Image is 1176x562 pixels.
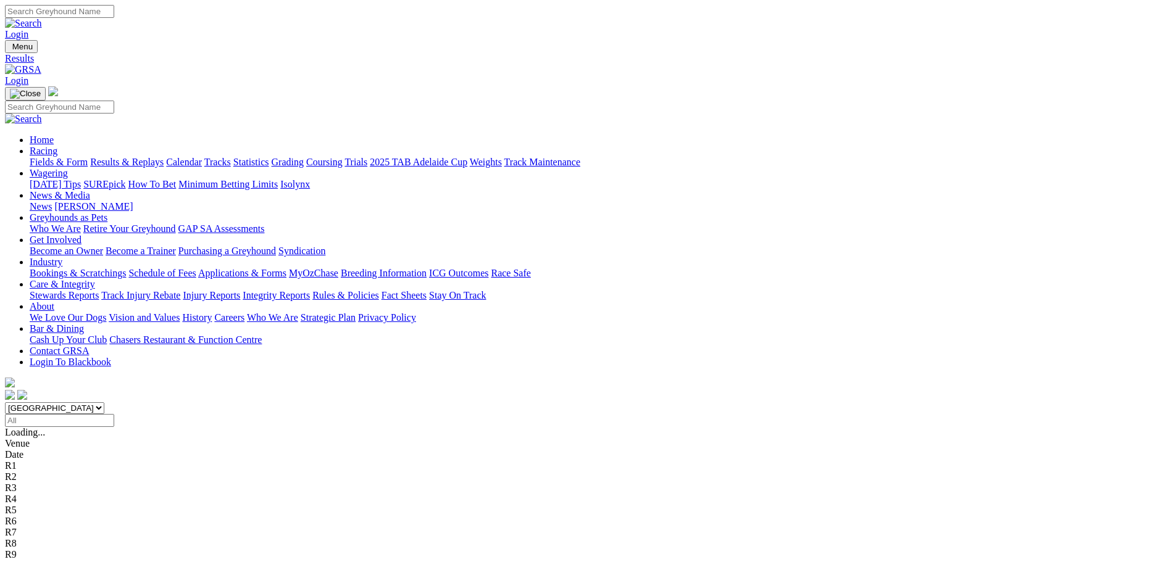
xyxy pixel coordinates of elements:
a: Login To Blackbook [30,357,111,367]
a: Racing [30,146,57,156]
a: How To Bet [128,179,177,189]
a: Rules & Policies [312,290,379,300]
a: Who We Are [30,223,81,234]
div: R2 [5,471,1171,482]
a: Calendar [166,157,202,167]
img: GRSA [5,64,41,75]
a: Weights [470,157,502,167]
img: Search [5,114,42,125]
a: Grading [272,157,304,167]
div: R7 [5,527,1171,538]
a: Cash Up Your Club [30,334,107,345]
a: Purchasing a Greyhound [178,246,276,256]
a: About [30,301,54,312]
img: facebook.svg [5,390,15,400]
img: Close [10,89,41,99]
div: R5 [5,505,1171,516]
a: Coursing [306,157,343,167]
a: [DATE] Tips [30,179,81,189]
div: Wagering [30,179,1171,190]
a: Login [5,75,28,86]
div: Care & Integrity [30,290,1171,301]
a: Isolynx [280,179,310,189]
div: News & Media [30,201,1171,212]
a: Wagering [30,168,68,178]
div: Racing [30,157,1171,168]
div: Get Involved [30,246,1171,257]
a: Breeding Information [341,268,427,278]
div: R6 [5,516,1171,527]
a: Bar & Dining [30,323,84,334]
a: Home [30,134,54,145]
a: Applications & Forms [198,268,286,278]
a: Login [5,29,28,39]
a: MyOzChase [289,268,338,278]
input: Search [5,101,114,114]
a: Race Safe [491,268,530,278]
a: [PERSON_NAME] [54,201,133,212]
a: Care & Integrity [30,279,95,289]
div: R9 [5,549,1171,560]
span: Loading... [5,427,45,437]
a: Fact Sheets [382,290,427,300]
div: R8 [5,538,1171,549]
a: Fields & Form [30,157,88,167]
a: We Love Our Dogs [30,312,106,323]
a: Industry [30,257,62,267]
a: Results & Replays [90,157,164,167]
span: Menu [12,42,33,51]
input: Search [5,5,114,18]
a: Tracks [204,157,231,167]
div: Venue [5,438,1171,449]
a: Become an Owner [30,246,103,256]
a: Statistics [233,157,269,167]
a: Careers [214,312,244,323]
a: Stay On Track [429,290,486,300]
a: 2025 TAB Adelaide Cup [370,157,467,167]
a: ICG Outcomes [429,268,488,278]
a: Privacy Policy [358,312,416,323]
a: Get Involved [30,234,81,245]
a: Contact GRSA [30,345,89,356]
a: Who We Are [247,312,298,323]
a: GAP SA Assessments [178,223,265,234]
a: News & Media [30,190,90,200]
button: Toggle navigation [5,87,46,101]
a: Chasers Restaurant & Function Centre [109,334,262,345]
div: Industry [30,268,1171,279]
div: Bar & Dining [30,334,1171,345]
div: Date [5,449,1171,460]
img: logo-grsa-white.png [48,86,58,96]
button: Toggle navigation [5,40,38,53]
a: History [182,312,212,323]
a: SUREpick [83,179,125,189]
img: logo-grsa-white.png [5,378,15,387]
a: Results [5,53,1171,64]
img: Search [5,18,42,29]
div: R4 [5,494,1171,505]
div: Greyhounds as Pets [30,223,1171,234]
a: Syndication [278,246,325,256]
a: Integrity Reports [243,290,310,300]
div: About [30,312,1171,323]
a: Trials [344,157,367,167]
a: Track Maintenance [504,157,580,167]
div: R1 [5,460,1171,471]
a: Greyhounds as Pets [30,212,107,223]
a: Injury Reports [183,290,240,300]
a: Retire Your Greyhound [83,223,176,234]
a: Strategic Plan [301,312,356,323]
a: Schedule of Fees [128,268,196,278]
a: Minimum Betting Limits [178,179,278,189]
a: Stewards Reports [30,290,99,300]
div: R3 [5,482,1171,494]
a: Vision and Values [109,312,180,323]
input: Select date [5,414,114,427]
img: twitter.svg [17,390,27,400]
a: News [30,201,52,212]
a: Track Injury Rebate [101,290,180,300]
a: Bookings & Scratchings [30,268,126,278]
a: Become a Trainer [106,246,176,256]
